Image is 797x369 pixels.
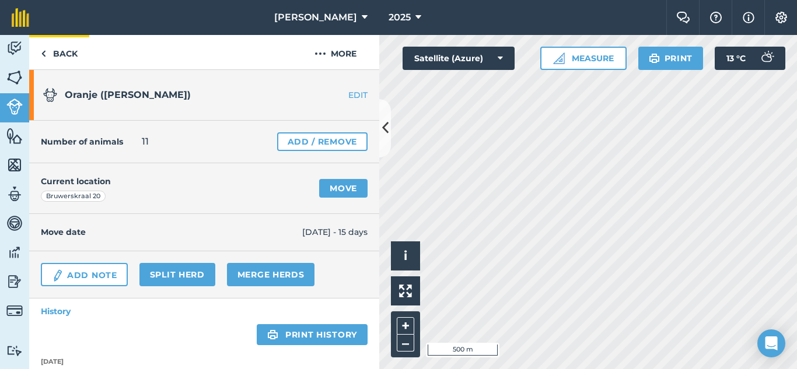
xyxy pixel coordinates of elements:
[142,135,149,149] span: 11
[43,88,57,102] img: svg+xml;base64,PD94bWwgdmVyc2lvbj0iMS4wIiBlbmNvZGluZz0idXRmLTgiPz4KPCEtLSBHZW5lcmF0b3I6IEFkb2JlIE...
[267,328,278,342] img: svg+xml;base64,PHN2ZyB4bWxucz0iaHR0cDovL3d3dy53My5vcmcvMjAwMC9zdmciIHdpZHRoPSIxOSIgaGVpZ2h0PSIyNC...
[6,273,23,290] img: svg+xml;base64,PD94bWwgdmVyc2lvbj0iMS4wIiBlbmNvZGluZz0idXRmLTgiPz4KPCEtLSBHZW5lcmF0b3I6IEFkb2JlIE...
[6,99,23,115] img: svg+xml;base64,PD94bWwgdmVyc2lvbj0iMS4wIiBlbmNvZGluZz0idXRmLTgiPz4KPCEtLSBHZW5lcmF0b3I6IEFkb2JlIE...
[41,357,368,367] strong: [DATE]
[715,47,785,70] button: 13 °C
[277,132,368,151] a: Add / Remove
[6,40,23,57] img: svg+xml;base64,PD94bWwgdmVyc2lvbj0iMS4wIiBlbmNvZGluZz0idXRmLTgiPz4KPCEtLSBHZW5lcmF0b3I6IEFkb2JlIE...
[41,226,302,238] h4: Move date
[29,35,89,69] a: Back
[6,156,23,174] img: svg+xml;base64,PHN2ZyB4bWxucz0iaHR0cDovL3d3dy53My5vcmcvMjAwMC9zdmciIHdpZHRoPSI1NiIgaGVpZ2h0PSI2MC...
[391,241,420,270] button: i
[6,345,23,356] img: svg+xml;base64,PD94bWwgdmVyc2lvbj0iMS4wIiBlbmNvZGluZz0idXRmLTgiPz4KPCEtLSBHZW5lcmF0b3I6IEFkb2JlIE...
[540,47,627,70] button: Measure
[676,12,690,23] img: Two speech bubbles overlapping with the left bubble in the forefront
[139,263,215,286] a: Split herd
[41,175,111,188] h4: Current location
[65,89,191,100] span: Oranje ([PERSON_NAME])
[41,47,46,61] img: svg+xml;base64,PHN2ZyB4bWxucz0iaHR0cDovL3d3dy53My5vcmcvMjAwMC9zdmciIHdpZHRoPSI5IiBoZWlnaHQ9IjI0Ii...
[41,191,106,202] div: Bruwerskraal 20
[638,47,704,70] button: Print
[41,263,128,286] a: Add Note
[397,335,414,352] button: –
[227,263,315,286] a: Merge Herds
[6,69,23,86] img: svg+xml;base64,PHN2ZyB4bWxucz0iaHR0cDovL3d3dy53My5vcmcvMjAwMC9zdmciIHdpZHRoPSI1NiIgaGVpZ2h0PSI2MC...
[274,10,357,24] span: [PERSON_NAME]
[397,317,414,335] button: +
[314,47,326,61] img: svg+xml;base64,PHN2ZyB4bWxucz0iaHR0cDovL3d3dy53My5vcmcvMjAwMC9zdmciIHdpZHRoPSIyMCIgaGVpZ2h0PSIyNC...
[292,35,379,69] button: More
[6,303,23,319] img: svg+xml;base64,PD94bWwgdmVyc2lvbj0iMS4wIiBlbmNvZGluZz0idXRmLTgiPz4KPCEtLSBHZW5lcmF0b3I6IEFkb2JlIE...
[319,179,368,198] a: Move
[399,284,412,297] img: Four arrows, one pointing top left, one top right, one bottom right and the last bottom left
[553,52,565,64] img: Ruler icon
[6,127,23,145] img: svg+xml;base64,PHN2ZyB4bWxucz0iaHR0cDovL3d3dy53My5vcmcvMjAwMC9zdmciIHdpZHRoPSI1NiIgaGVpZ2h0PSI2MC...
[743,10,754,24] img: svg+xml;base64,PHN2ZyB4bWxucz0iaHR0cDovL3d3dy53My5vcmcvMjAwMC9zdmciIHdpZHRoPSIxNyIgaGVpZ2h0PSIxNy...
[774,12,788,23] img: A cog icon
[709,12,723,23] img: A question mark icon
[6,244,23,261] img: svg+xml;base64,PD94bWwgdmVyc2lvbj0iMS4wIiBlbmNvZGluZz0idXRmLTgiPz4KPCEtLSBHZW5lcmF0b3I6IEFkb2JlIE...
[755,47,778,70] img: svg+xml;base64,PD94bWwgdmVyc2lvbj0iMS4wIiBlbmNvZGluZz0idXRmLTgiPz4KPCEtLSBHZW5lcmF0b3I6IEFkb2JlIE...
[389,10,411,24] span: 2025
[403,47,515,70] button: Satellite (Azure)
[726,47,746,70] span: 13 ° C
[12,8,29,27] img: fieldmargin Logo
[649,51,660,65] img: svg+xml;base64,PHN2ZyB4bWxucz0iaHR0cDovL3d3dy53My5vcmcvMjAwMC9zdmciIHdpZHRoPSIxOSIgaGVpZ2h0PSIyNC...
[6,185,23,203] img: svg+xml;base64,PD94bWwgdmVyc2lvbj0iMS4wIiBlbmNvZGluZz0idXRmLTgiPz4KPCEtLSBHZW5lcmF0b3I6IEFkb2JlIE...
[6,215,23,232] img: svg+xml;base64,PD94bWwgdmVyc2lvbj0iMS4wIiBlbmNvZGluZz0idXRmLTgiPz4KPCEtLSBHZW5lcmF0b3I6IEFkb2JlIE...
[29,298,379,324] a: History
[41,135,123,148] h4: Number of animals
[306,89,379,101] a: EDIT
[257,324,368,345] a: Print history
[404,248,407,263] span: i
[757,329,785,357] div: Open Intercom Messenger
[51,269,64,283] img: svg+xml;base64,PD94bWwgdmVyc2lvbj0iMS4wIiBlbmNvZGluZz0idXRmLTgiPz4KPCEtLSBHZW5lcmF0b3I6IEFkb2JlIE...
[302,226,368,238] span: [DATE] - 15 days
